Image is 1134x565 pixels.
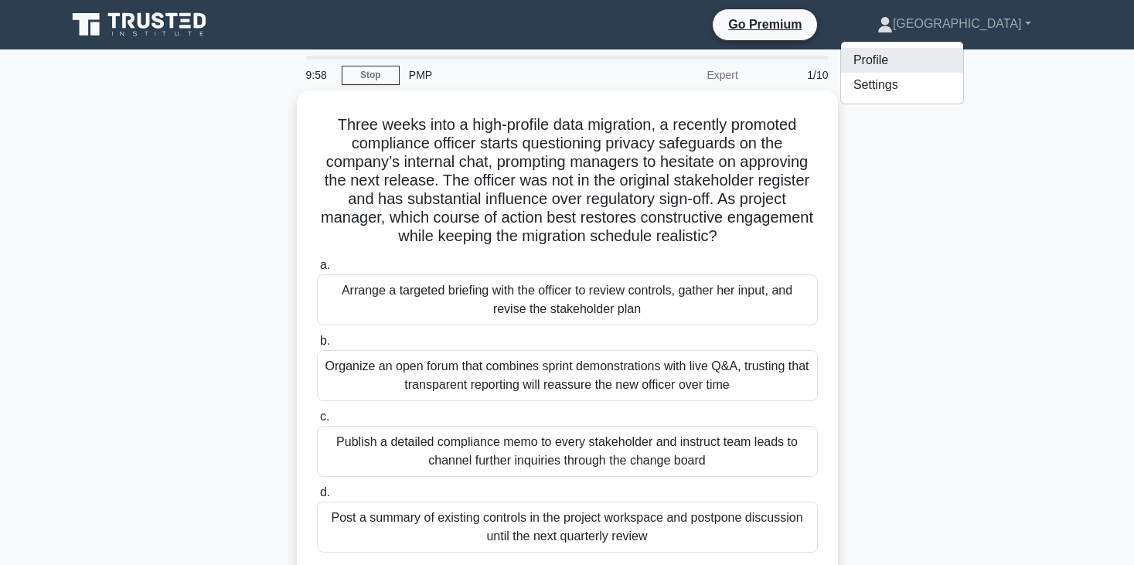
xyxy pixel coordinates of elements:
ul: [GEOGRAPHIC_DATA] [840,41,964,104]
a: [GEOGRAPHIC_DATA] [840,9,1068,39]
div: 1/10 [747,60,838,90]
a: Profile [841,48,963,73]
div: Publish a detailed compliance memo to every stakeholder and instruct team leads to channel furthe... [317,426,818,477]
div: Expert [612,60,747,90]
a: Stop [342,66,400,85]
div: Arrange a targeted briefing with the officer to review controls, gather her input, and revise the... [317,274,818,325]
span: b. [320,334,330,347]
div: Organize an open forum that combines sprint demonstrations with live Q&A, trusting that transpare... [317,350,818,401]
span: c. [320,410,329,423]
div: Post a summary of existing controls in the project workspace and postpone discussion until the ne... [317,502,818,553]
span: a. [320,258,330,271]
span: d. [320,485,330,499]
a: Go Premium [719,15,811,34]
div: PMP [400,60,612,90]
a: Settings [841,73,963,97]
h5: Three weeks into a high-profile data migration, a recently promoted compliance officer starts que... [315,115,819,247]
div: 9:58 [297,60,342,90]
